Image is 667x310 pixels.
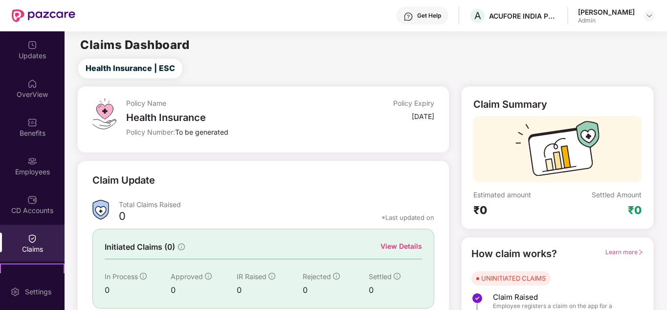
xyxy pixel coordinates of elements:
[105,284,171,296] div: 0
[92,173,155,188] div: Claim Update
[27,272,37,282] img: svg+xml;base64,PHN2ZyB4bWxucz0iaHR0cDovL3d3dy53My5vcmcvMjAwMC9zdmciIHdpZHRoPSIyMSIgaGVpZ2h0PSIyMC...
[592,190,642,199] div: Settled Amount
[78,59,182,78] button: Health Insurance | ESC
[27,79,37,89] img: svg+xml;base64,PHN2ZyBpZD0iSG9tZSIgeG1sbnM9Imh0dHA6Ly93d3cudzMub3JnLzIwMDAvc3ZnIiB3aWR0aD0iMjAiIG...
[175,128,228,136] span: To be generated
[481,273,546,283] div: UNINITIATED CLAIMS
[27,195,37,205] img: svg+xml;base64,PHN2ZyBpZD0iQ0RfQWNjb3VudHMiIGRhdGEtbmFtZT0iQ0QgQWNjb3VudHMiIHhtbG5zPSJodHRwOi8vd3...
[10,287,20,297] img: svg+xml;base64,PHN2ZyBpZD0iU2V0dGluZy0yMHgyMCIgeG1sbnM9Imh0dHA6Ly93d3cudzMub3JnLzIwMDAvc3ZnIiB3aW...
[92,98,116,129] img: svg+xml;base64,PHN2ZyB4bWxucz0iaHR0cDovL3d3dy53My5vcmcvMjAwMC9zdmciIHdpZHRoPSI0OS4zMiIgaGVpZ2h0PS...
[369,284,422,296] div: 0
[80,39,189,51] h2: Claims Dashboard
[394,273,400,280] span: info-circle
[119,209,126,226] div: 0
[393,98,434,108] div: Policy Expiry
[12,9,75,22] img: New Pazcare Logo
[493,292,634,302] span: Claim Raised
[645,12,653,20] img: svg+xml;base64,PHN2ZyBpZD0iRHJvcGRvd24tMzJ4MzIiIHhtbG5zPSJodHRwOi8vd3d3LnczLm9yZy8yMDAwL3N2ZyIgd2...
[417,12,441,20] div: Get Help
[105,241,175,253] span: Initiated Claims (0)
[119,200,434,209] div: Total Claims Raised
[628,203,642,217] div: ₹0
[303,284,369,296] div: 0
[86,62,175,74] span: Health Insurance | ESC
[515,121,600,182] img: svg+xml;base64,PHN2ZyB3aWR0aD0iMTcyIiBoZWlnaHQ9IjExMyIgdmlld0JveD0iMCAwIDE3MiAxMTMiIGZpbGw9Im5vbm...
[27,40,37,50] img: svg+xml;base64,PHN2ZyBpZD0iVXBkYXRlZCIgeG1sbnM9Imh0dHA6Ly93d3cudzMub3JnLzIwMDAvc3ZnIiB3aWR0aD0iMj...
[237,272,267,281] span: IR Raised
[403,12,413,22] img: svg+xml;base64,PHN2ZyBpZD0iSGVscC0zMngzMiIgeG1sbnM9Imh0dHA6Ly93d3cudzMub3JnLzIwMDAvc3ZnIiB3aWR0aD...
[333,273,340,280] span: info-circle
[27,234,37,243] img: svg+xml;base64,PHN2ZyBpZD0iQ2xhaW0iIHhtbG5zPSJodHRwOi8vd3d3LnczLm9yZy8yMDAwL3N2ZyIgd2lkdGg9IjIwIi...
[126,98,331,108] div: Policy Name
[412,112,434,121] div: [DATE]
[489,11,557,21] div: ACUFORE INDIA PRIVATE LIMITED
[638,249,644,255] span: right
[473,190,557,199] div: Estimated amount
[471,292,483,304] img: svg+xml;base64,PHN2ZyBpZD0iU3RlcC1Eb25lLTMyeDMyIiB4bWxucz0iaHR0cDovL3d3dy53My5vcmcvMjAwMC9zdmciIH...
[171,284,237,296] div: 0
[27,118,37,127] img: svg+xml;base64,PHN2ZyBpZD0iQmVuZWZpdHMiIHhtbG5zPSJodHRwOi8vd3d3LnczLm9yZy8yMDAwL3N2ZyIgd2lkdGg9Ij...
[369,272,392,281] span: Settled
[92,200,109,220] img: ClaimsSummaryIcon
[473,98,547,110] div: Claim Summary
[578,17,635,24] div: Admin
[171,272,203,281] span: Approved
[140,273,147,280] span: info-circle
[380,241,422,252] div: View Details
[27,156,37,166] img: svg+xml;base64,PHN2ZyBpZD0iRW1wbG95ZWVzIiB4bWxucz0iaHR0cDovL3d3dy53My5vcmcvMjAwMC9zdmciIHdpZHRoPS...
[474,10,481,22] span: A
[268,273,275,280] span: info-circle
[105,272,138,281] span: In Process
[126,112,331,123] div: Health Insurance
[303,272,331,281] span: Rejected
[126,127,331,137] div: Policy Number:
[381,213,434,222] div: *Last updated on
[578,7,635,17] div: [PERSON_NAME]
[205,273,212,280] span: info-circle
[22,287,54,297] div: Settings
[473,203,557,217] div: ₹0
[178,243,185,250] span: info-circle
[237,284,303,296] div: 0
[605,248,644,256] span: Learn more
[471,246,557,262] div: How claim works?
